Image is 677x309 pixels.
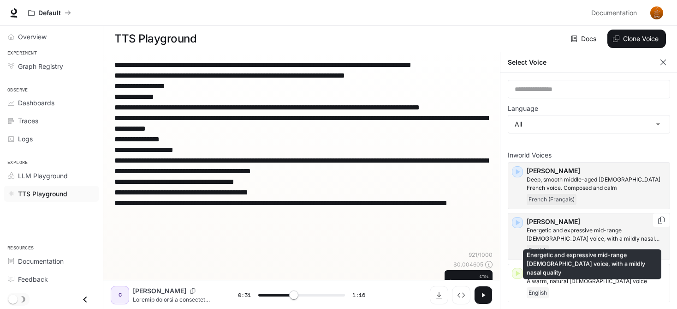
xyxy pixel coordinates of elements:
[75,290,95,309] button: Close drawer
[647,4,666,22] button: User avatar
[18,171,68,181] span: LLM Playground
[18,32,47,42] span: Overview
[133,296,216,303] p: Loremip dolorsi a consectet adipisci, elit se doeiusm tempor, inci ut laboreet d magna, a enimad ...
[480,274,489,291] p: ⏎
[18,134,33,144] span: Logs
[527,287,549,298] span: English
[430,286,448,304] button: Download audio
[650,6,663,19] img: User avatar
[238,291,251,300] span: 0:31
[657,217,666,224] button: Copy Voice ID
[4,131,99,147] a: Logs
[527,217,666,226] p: [PERSON_NAME]
[4,113,99,129] a: Traces
[527,166,666,176] p: [PERSON_NAME]
[569,30,600,48] a: Docs
[113,288,127,303] div: C
[114,30,196,48] h1: TTS Playground
[607,30,666,48] button: Clone Voice
[4,168,99,184] a: LLM Playground
[453,261,483,268] p: $ 0.004605
[18,61,63,71] span: Graph Registry
[133,286,186,296] p: [PERSON_NAME]
[4,29,99,45] a: Overview
[508,115,670,133] div: All
[527,277,666,285] p: A warm, natural female voice
[8,294,18,304] span: Dark mode toggle
[4,58,99,74] a: Graph Registry
[24,4,75,22] button: All workspaces
[186,288,199,294] button: Copy Voice ID
[4,186,99,202] a: TTS Playground
[591,7,637,19] span: Documentation
[508,152,670,158] p: Inworld Voices
[588,4,644,22] a: Documentation
[527,226,666,243] p: Energetic and expressive mid-range male voice, with a mildly nasal quality
[527,176,666,192] p: Deep, smooth middle-aged male French voice. Composed and calm
[527,194,576,205] span: French (Français)
[38,9,61,17] p: Default
[4,253,99,269] a: Documentation
[18,274,48,284] span: Feedback
[18,116,38,126] span: Traces
[4,271,99,287] a: Feedback
[18,189,67,199] span: TTS Playground
[508,105,538,112] p: Language
[445,270,493,294] button: GenerateCTRL +⏎
[4,95,99,111] a: Dashboards
[18,256,64,266] span: Documentation
[18,98,54,108] span: Dashboards
[469,251,493,259] p: 921 / 1000
[352,291,365,300] span: 1:16
[480,274,489,285] p: CTRL +
[452,286,470,304] button: Inspect
[523,249,661,279] div: Energetic and expressive mid-range [DEMOGRAPHIC_DATA] voice, with a mildly nasal quality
